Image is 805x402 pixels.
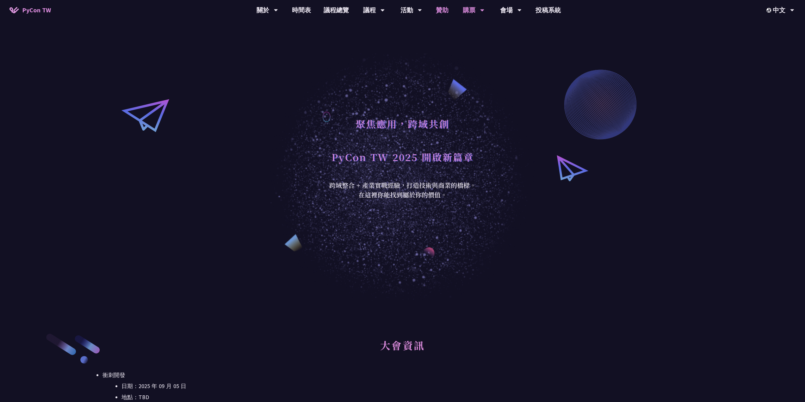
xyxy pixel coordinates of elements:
[766,8,773,13] img: Locale Icon
[3,2,57,18] a: PyCon TW
[121,381,703,391] li: 日期：2025 年 09 月 05 日
[121,393,703,402] li: 地點：TBD
[102,370,703,402] li: 衝刺開發
[356,114,449,133] h1: 聚焦應用，跨域共創
[22,5,51,15] span: PyCon TW
[325,181,480,200] div: 跨域整合 + 產業實戰經驗，打造技術與商業的橋樑。 在這裡你能找到屬於你的價值。
[331,147,474,166] h1: PyCon TW 2025 開啟新篇章
[9,7,19,13] img: Home icon of PyCon TW 2025
[102,332,703,367] h2: 大會資訊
